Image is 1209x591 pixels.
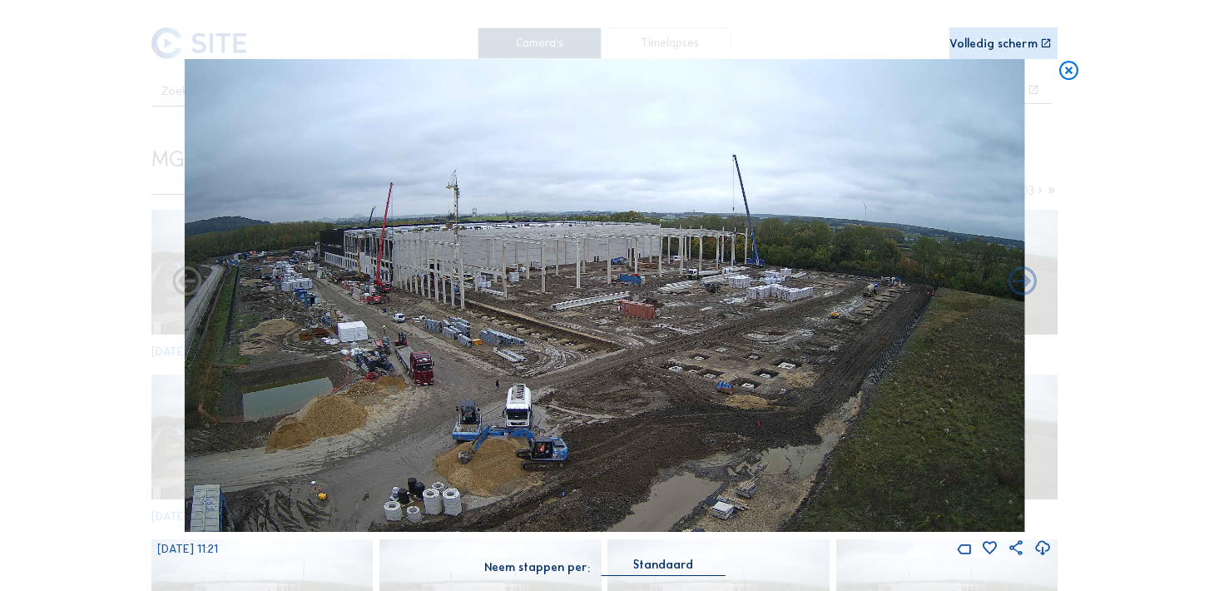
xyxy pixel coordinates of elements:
div: Standaard [633,558,693,573]
div: Standaard [602,558,725,575]
i: Back [1005,266,1040,300]
img: Image [185,59,1025,532]
div: Neem stappen per: [484,562,590,574]
span: [DATE] 11:21 [157,542,218,556]
i: Forward [170,266,205,300]
div: Volledig scherm [949,38,1038,50]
